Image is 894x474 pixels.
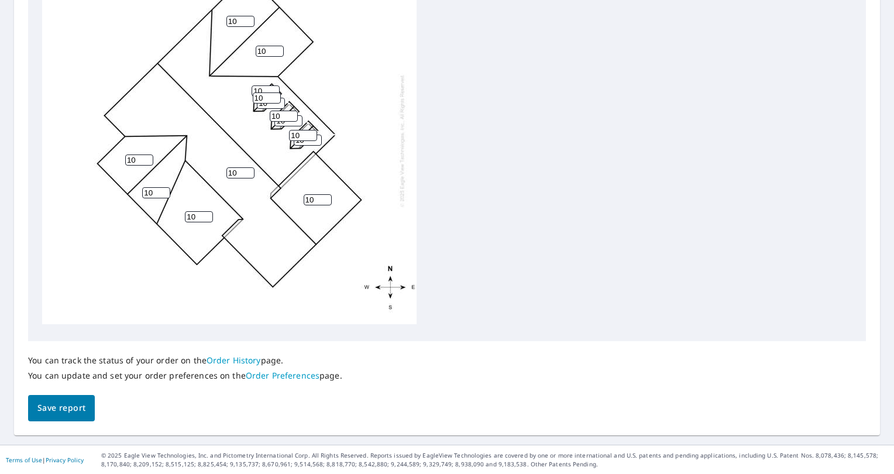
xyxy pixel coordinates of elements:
[101,451,888,469] p: © 2025 Eagle View Technologies, Inc. and Pictometry International Corp. All Rights Reserved. Repo...
[28,370,342,381] p: You can update and set your order preferences on the page.
[207,355,261,366] a: Order History
[46,456,84,464] a: Privacy Policy
[37,401,85,415] span: Save report
[246,370,319,381] a: Order Preferences
[28,395,95,421] button: Save report
[6,456,42,464] a: Terms of Use
[6,456,84,463] p: |
[28,355,342,366] p: You can track the status of your order on the page.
